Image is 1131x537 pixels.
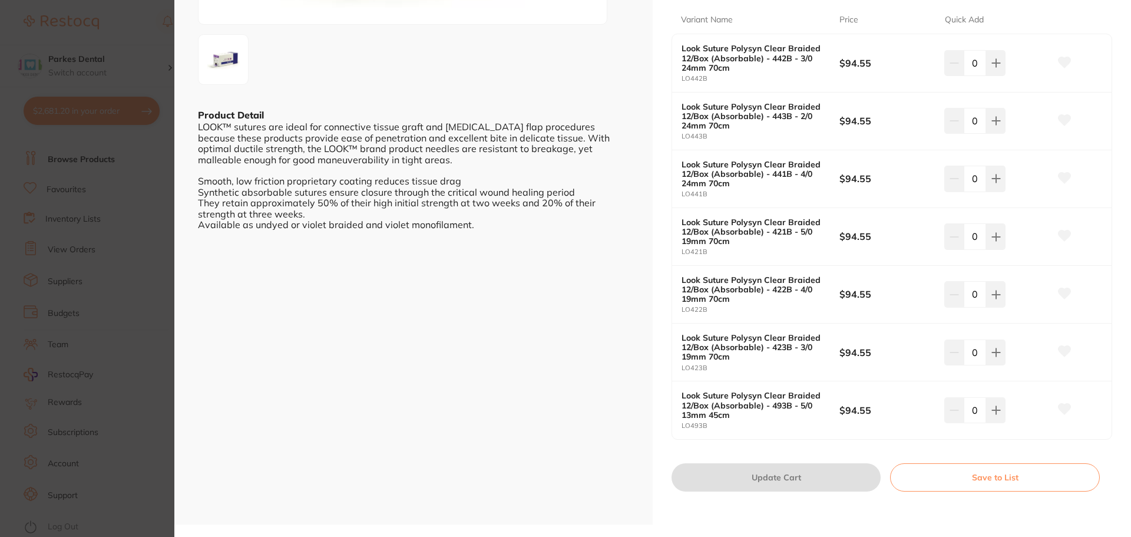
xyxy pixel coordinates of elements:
button: Update Cart [672,463,881,492]
b: $94.55 [839,114,934,127]
p: Price [839,14,858,26]
b: Look Suture Polysyn Clear Braided 12/Box (Absorbable) - 423B - 3/0 19mm 70cm [682,333,824,361]
b: Look Suture Polysyn Clear Braided 12/Box (Absorbable) - 493B - 5/0 13mm 45cm [682,391,824,419]
p: Quick Add [945,14,984,26]
b: $94.55 [839,404,934,417]
button: Save to List [890,463,1100,492]
small: LO441B [682,190,839,198]
b: Look Suture Polysyn Clear Braided 12/Box (Absorbable) - 421B - 5/0 19mm 70cm [682,218,824,246]
b: $94.55 [839,346,934,359]
small: LO443B [682,133,839,140]
div: LOOK™ sutures are ideal for connective tissue graft and [MEDICAL_DATA] flap procedures because th... [198,121,629,230]
p: Variant Name [681,14,733,26]
small: LO442B [682,75,839,83]
small: LO421B [682,248,839,256]
b: Look Suture Polysyn Clear Braided 12/Box (Absorbable) - 443B - 2/0 24mm 70cm [682,102,824,130]
img: b2x5c3luLnBuZw [202,45,244,75]
b: $94.55 [839,172,934,185]
b: Look Suture Polysyn Clear Braided 12/Box (Absorbable) - 441B - 4/0 24mm 70cm [682,160,824,188]
b: Look Suture Polysyn Clear Braided 12/Box (Absorbable) - 442B - 3/0 24mm 70cm [682,44,824,72]
b: $94.55 [839,230,934,243]
b: Product Detail [198,109,264,121]
b: Look Suture Polysyn Clear Braided 12/Box (Absorbable) - 422B - 4/0 19mm 70cm [682,275,824,304]
b: $94.55 [839,57,934,70]
b: $94.55 [839,288,934,301]
small: LO493B [682,422,839,430]
small: LO423B [682,364,839,372]
small: LO422B [682,306,839,314]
